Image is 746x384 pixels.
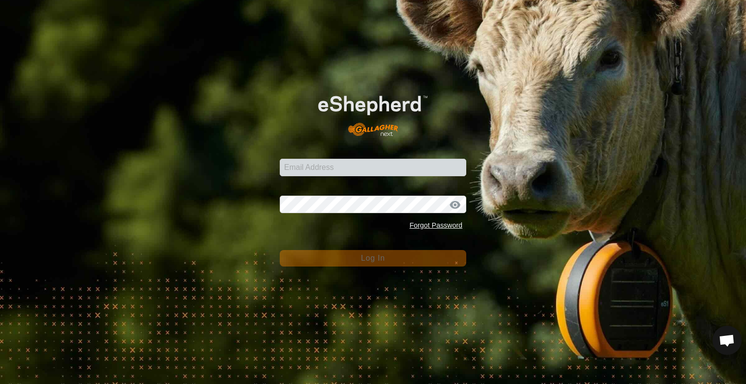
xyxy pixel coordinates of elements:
span: Log In [361,254,385,262]
div: Open chat [712,326,742,355]
a: Forgot Password [409,221,462,229]
input: Email Address [280,159,466,176]
img: E-shepherd Logo [298,80,447,144]
button: Log In [280,250,466,267]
